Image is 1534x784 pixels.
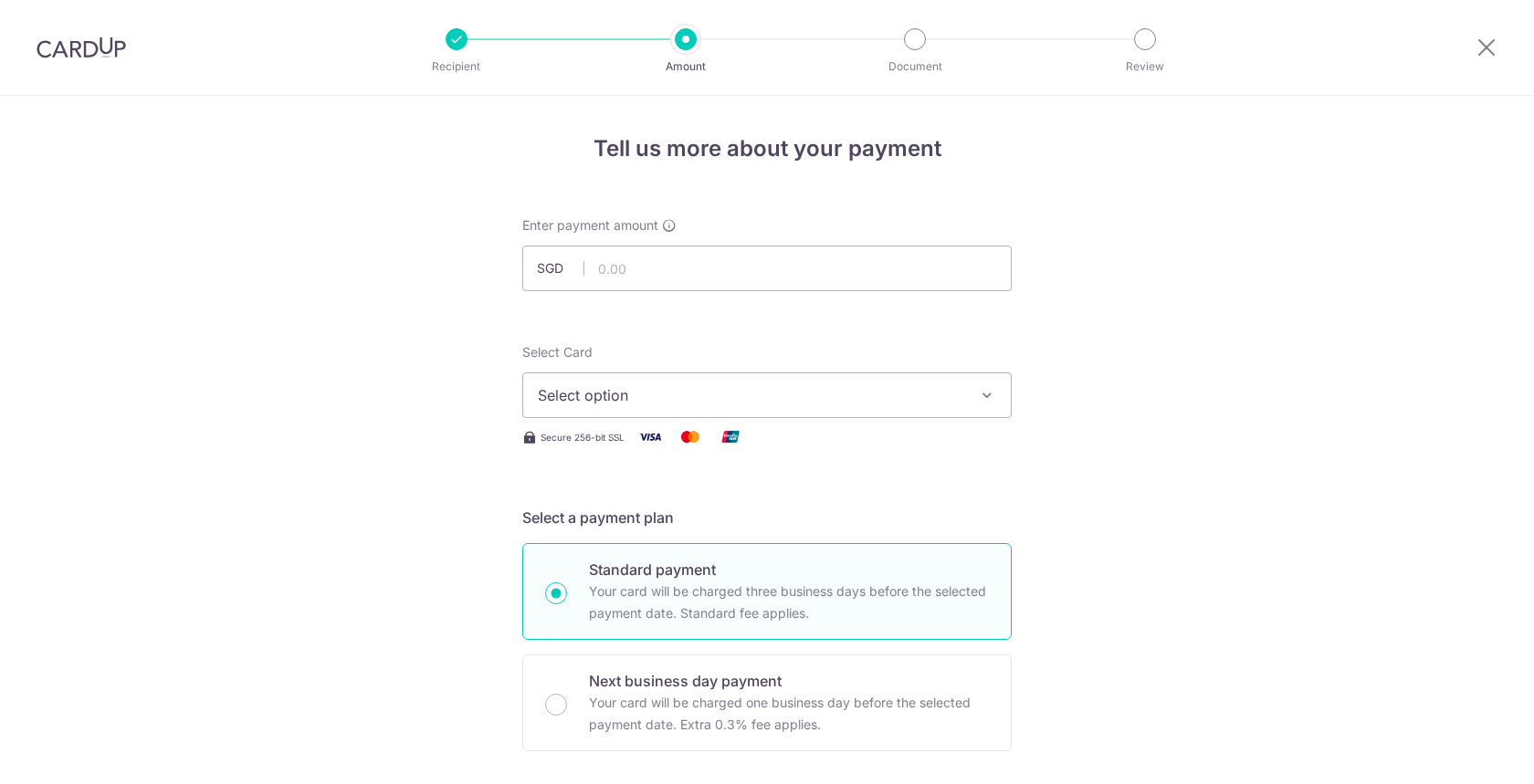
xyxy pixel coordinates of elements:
p: Amount [618,57,753,76]
p: Standard payment [589,559,989,580]
img: Mastercard [672,425,709,448]
p: Recipient [389,57,524,76]
span: translation missing: en.payables.payment_networks.credit_card.summary.labels.select_card [522,344,593,360]
span: Enter payment amount [522,216,658,235]
p: Document [847,57,982,76]
h5: Select a payment plan [522,507,1012,528]
span: Secure 256-bit SSL [541,430,625,444]
img: Union Pay [712,425,749,448]
span: Select option [538,384,963,406]
img: Visa [632,425,668,448]
p: Next business day payment [589,670,989,692]
p: Review [1077,57,1213,76]
span: SGD [537,259,584,277]
img: CardUp [37,37,126,58]
h4: Tell us more about your payment [522,132,1012,165]
input: 0.00 [522,246,1012,291]
p: Your card will be charged three business days before the selected payment date. Standard fee appl... [589,580,989,624]
button: Select option [522,372,1012,418]
p: Your card will be charged one business day before the selected payment date. Extra 0.3% fee applies. [589,692,989,736]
